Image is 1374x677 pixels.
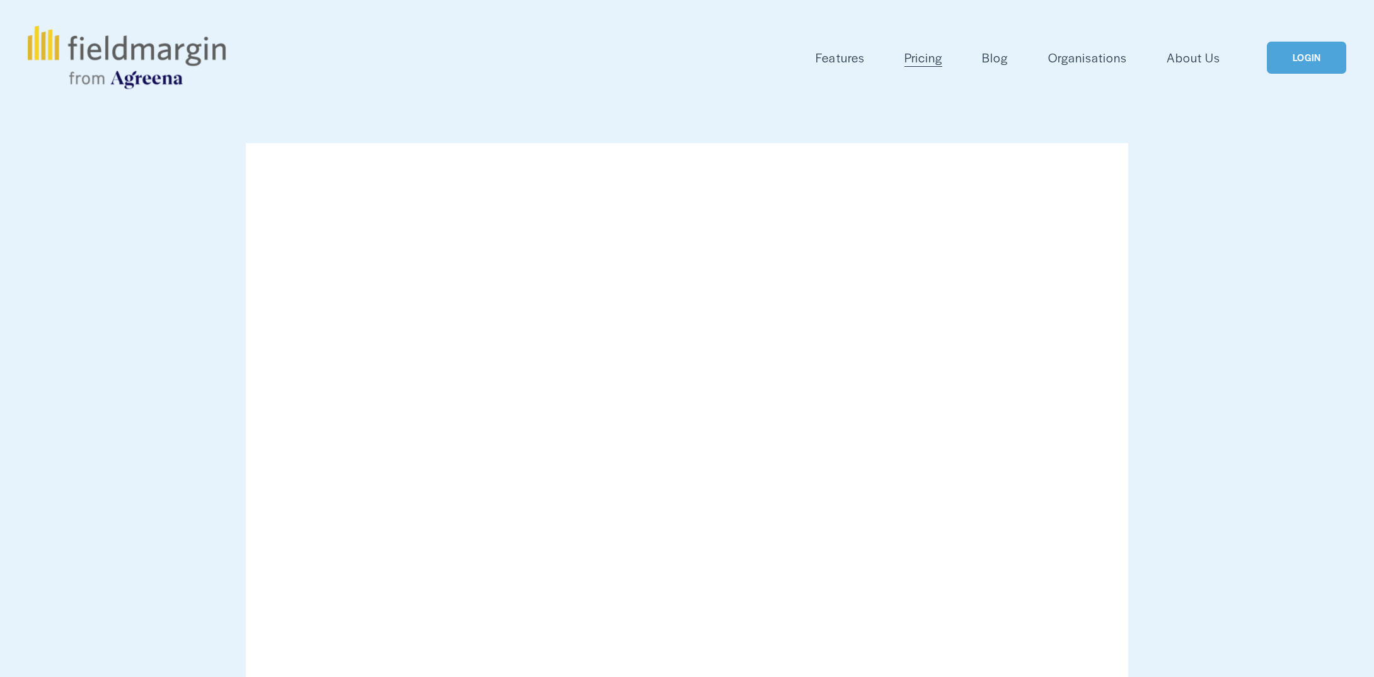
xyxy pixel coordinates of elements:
a: Blog [982,47,1008,68]
a: Organisations [1048,47,1127,68]
a: LOGIN [1267,42,1346,74]
a: Pricing [904,47,942,68]
a: folder dropdown [816,47,864,68]
a: About Us [1167,47,1220,68]
span: Features [816,49,864,67]
img: fieldmargin.com [28,26,226,89]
